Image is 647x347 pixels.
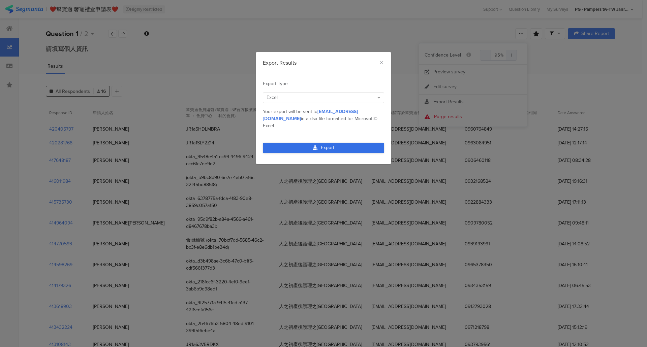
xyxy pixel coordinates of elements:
[263,143,384,153] a: Export
[379,59,384,67] button: Close
[267,94,278,101] span: Excel
[263,59,384,67] div: Export Results
[263,108,358,122] span: [EMAIL_ADDRESS][DOMAIN_NAME]
[263,115,377,129] span: .xlsx file formatted for Microsoft© Excel
[256,52,391,164] div: dialog
[263,80,384,87] div: Export Type
[263,108,384,129] div: Your export will be sent to in a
